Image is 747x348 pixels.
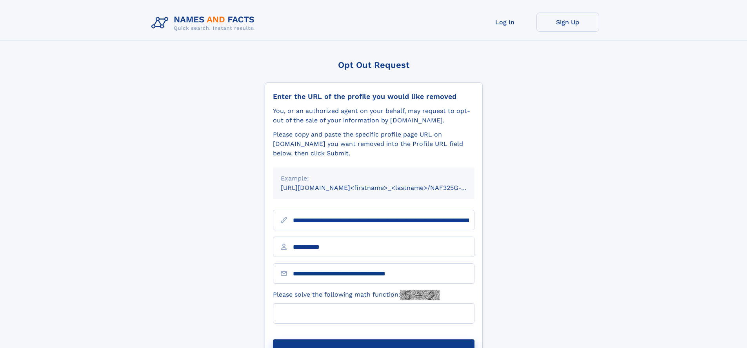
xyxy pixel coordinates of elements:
[273,290,440,300] label: Please solve the following math function:
[273,130,474,158] div: Please copy and paste the specific profile page URL on [DOMAIN_NAME] you want removed into the Pr...
[273,106,474,125] div: You, or an authorized agent on your behalf, may request to opt-out of the sale of your informatio...
[273,92,474,101] div: Enter the URL of the profile you would like removed
[536,13,599,32] a: Sign Up
[281,174,467,183] div: Example:
[474,13,536,32] a: Log In
[265,60,483,70] div: Opt Out Request
[281,184,489,191] small: [URL][DOMAIN_NAME]<firstname>_<lastname>/NAF325G-xxxxxxxx
[148,13,261,34] img: Logo Names and Facts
